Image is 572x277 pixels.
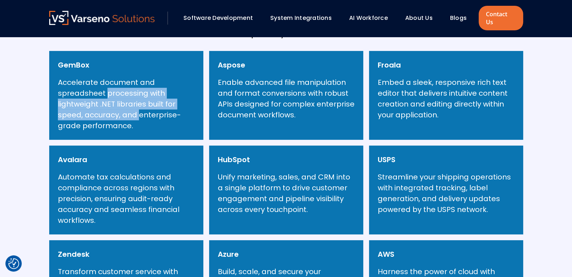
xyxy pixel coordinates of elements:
p: Unify marketing, sales, and CRM into a single platform to drive customer engagement and pipeline ... [218,172,355,215]
div: System Integrations [267,12,342,24]
p: Accelerate document and spreadsheet processing with lightweight .NET libraries built for speed, a... [58,77,195,131]
h6: USPS [378,154,395,165]
h6: Froala [378,60,401,70]
h6: AWS [378,249,394,260]
img: Varseno Solutions – Product Engineering & IT Services [49,11,155,25]
h6: Azure [218,249,239,260]
div: Software Development [180,12,263,24]
h6: Aspose [218,60,245,70]
a: Contact Us [479,6,523,30]
a: Blogs [450,14,467,22]
h6: HubSpot [218,154,250,165]
h6: GemBox [58,60,89,70]
a: AI Workforce [349,14,388,22]
a: Software Development [183,14,253,22]
h6: Zendesk [58,249,89,260]
a: System Integrations [270,14,332,22]
div: Blogs [446,12,477,24]
a: About Us [405,14,433,22]
p: Enable advanced file manipulation and format conversions with robust APIs designed for complex en... [218,77,355,120]
button: Cookie Settings [8,258,19,269]
div: AI Workforce [346,12,398,24]
div: About Us [402,12,443,24]
h6: Avalara [58,154,87,165]
p: Embed a sleek, responsive rich text editor that delivers intuitive content creation and editing d... [378,77,514,120]
img: Revisit consent button [8,258,19,269]
p: Automate tax calculations and compliance across regions with precision, ensuring audit-ready accu... [58,172,195,226]
p: Streamline your shipping operations with integrated tracking, label generation, and delivery upda... [378,172,514,215]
